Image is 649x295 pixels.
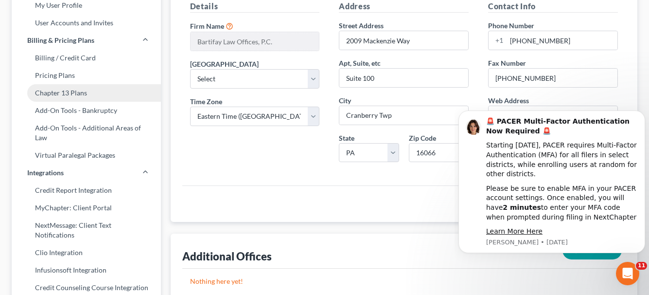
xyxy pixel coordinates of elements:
[455,96,649,269] iframe: Intercom notifications message
[409,143,469,163] input: XXXXX
[12,244,161,261] a: Clio Integration
[339,20,384,31] label: Street Address
[12,164,161,182] a: Integrations
[339,69,468,87] input: (optional)
[507,31,617,50] input: Enter phone...
[12,182,161,199] a: Credit Report Integration
[190,0,320,13] h5: Details
[636,262,647,270] span: 11
[190,59,259,69] label: [GEOGRAPHIC_DATA]
[12,67,161,84] a: Pricing Plans
[488,58,526,68] label: Fax Number
[489,69,617,87] input: Enter fax...
[12,14,161,32] a: User Accounts and Invites
[27,168,64,178] span: Integrations
[191,32,319,51] input: Enter name...
[12,32,161,49] a: Billing & Pricing Plans
[190,22,224,30] span: Firm Name
[488,0,618,13] h5: Contact Info
[12,217,161,244] a: NextMessage: Client Text Notifications
[339,95,351,106] label: City
[409,133,436,143] label: Zip Code
[12,102,161,119] a: Add-On Tools - Bankruptcy
[27,36,94,45] span: Billing & Pricing Plans
[489,31,507,50] div: +1
[12,84,161,102] a: Chapter 13 Plans
[190,277,618,286] p: Nothing here yet!
[339,0,469,13] h5: Address
[616,262,639,285] iframe: Intercom live chat
[12,119,161,147] a: Add-On Tools - Additional Areas of Law
[12,261,161,279] a: Infusionsoft Integration
[12,147,161,164] a: Virtual Paralegal Packages
[488,95,529,106] label: Web Address
[339,31,468,50] input: Enter address...
[339,106,468,125] input: Enter city...
[12,199,161,217] a: MyChapter: Client Portal
[182,249,272,263] div: Additional Offices
[339,58,381,68] label: Apt, Suite, etc
[339,133,354,143] label: State
[12,49,161,67] a: Billing / Credit Card
[488,20,534,31] label: Phone Number
[190,96,222,107] label: Time Zone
